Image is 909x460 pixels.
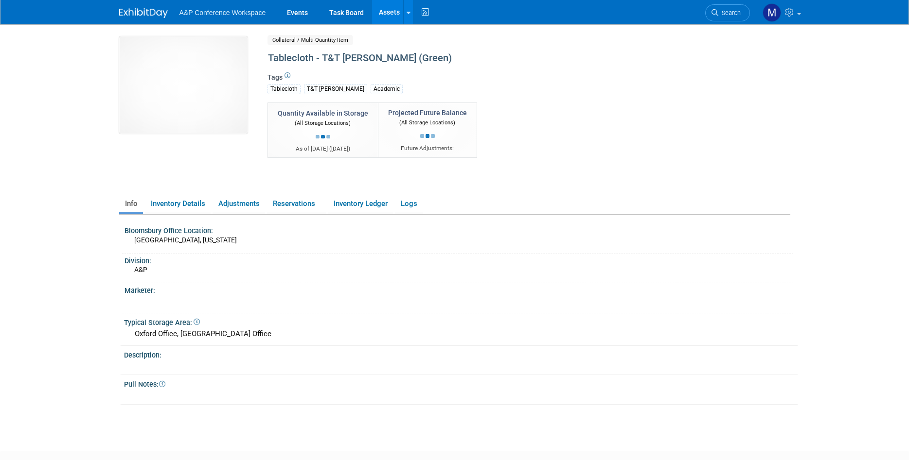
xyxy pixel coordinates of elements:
a: Inventory Ledger [328,195,393,212]
div: Marketer: [125,283,793,295]
img: loading... [420,134,435,138]
a: Logs [395,195,423,212]
span: Typical Storage Area: [124,319,200,326]
div: Academic [371,84,403,94]
div: T&T [PERSON_NAME] [304,84,367,94]
span: Search [718,9,741,17]
div: Tablecloth [267,84,301,94]
img: View Images [119,36,248,134]
div: Tablecloth - T&T [PERSON_NAME] (Green) [265,50,710,67]
div: (All Storage Locations) [278,118,368,127]
a: Inventory Details [145,195,211,212]
div: As of [DATE] ( ) [278,145,368,153]
span: [GEOGRAPHIC_DATA], [US_STATE] [134,236,237,244]
a: Info [119,195,143,212]
a: Adjustments [213,195,265,212]
div: Future Adjustments: [388,144,467,153]
span: Collateral / Multi-Quantity Item [267,35,353,45]
div: Projected Future Balance [388,108,467,118]
div: Pull Notes: [124,377,798,389]
span: A&P Conference Workspace [179,9,266,17]
span: A&P [134,266,147,273]
div: Tags [267,72,710,101]
a: Reservations [267,195,326,212]
div: Division: [125,254,793,266]
div: (All Storage Locations) [388,118,467,127]
img: ExhibitDay [119,8,168,18]
a: Search [705,4,750,21]
div: Description: [124,348,798,360]
div: Oxford Office, [GEOGRAPHIC_DATA] Office [131,326,790,341]
img: loading... [316,135,330,139]
span: [DATE] [331,145,348,152]
img: Maria Rohde [763,3,781,22]
div: Bloomsbury Office Location: [125,223,793,236]
div: Quantity Available in Storage [278,108,368,118]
